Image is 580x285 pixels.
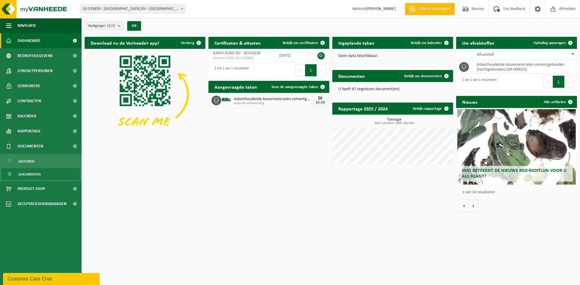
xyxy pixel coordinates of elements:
span: Acceptatievoorwaarden [18,196,66,211]
span: Ophaling aanvragen [533,41,566,45]
a: Toon de aangevraagde taken [266,81,329,93]
span: Vestigingen [88,21,115,30]
span: Bekijk uw documenten [404,74,442,78]
div: 1 tot 1 van 1 resultaten [211,64,249,77]
button: Verberg [176,37,205,49]
h2: Aangevraagde taken [208,81,263,93]
span: Product Shop [18,181,45,196]
a: Alle artikelen [539,96,576,108]
span: 2024: 125,520 t - 2025: 248,780 t [335,122,453,125]
span: Bekijk uw kalender [411,41,442,45]
span: Consent-SelfD-VEG2200004 [213,56,270,61]
strong: [PERSON_NAME] [366,7,396,11]
span: Kalender [18,109,36,124]
iframe: chat widget [3,272,101,285]
span: Bekijk uw certificaten [283,41,318,45]
h2: Ingeplande taken [332,37,380,49]
span: Afvalstof [477,52,494,57]
span: Contactpersonen [18,63,53,78]
h2: Download nu de Vanheede+ app! [85,37,165,49]
a: Ophaling aanvragen [529,37,576,49]
h3: Tonnage [335,118,453,125]
span: 10-535859 - RAPID ROAD BV - KOOIGEM [80,5,185,14]
span: Bedrijfsgegevens [18,48,53,63]
a: Facturen [2,155,80,167]
a: Bekijk uw documenten [399,70,453,82]
span: Wat betekent de nieuwe RED-richtlijn voor u als klant? [462,168,566,179]
button: Volgende [469,200,478,212]
img: BL-SO-LV [221,95,231,105]
button: Vestigingen(2/2) [85,21,124,30]
span: Rapportage [18,124,41,139]
count: (2/2) [107,24,115,28]
div: 30-09 [314,101,326,105]
a: Documenten [2,168,80,180]
span: Documenten [18,169,41,180]
a: Wat betekent de nieuwe RED-richtlijn voor u als klant? [457,109,576,185]
p: Geen data beschikbaar. [338,54,447,58]
td: [DATE] [275,49,308,62]
td: asbesthoudende bouwmaterialen cementgebonden (hechtgebonden) (04-000023) [472,60,577,74]
span: Documenten [18,139,43,154]
div: 1 tot 1 van 1 resultaten [459,75,497,88]
span: Toon de aangevraagde taken [271,85,318,89]
button: Next [565,76,574,88]
span: Navigatie [18,18,36,33]
span: Geplande zelfaanlevering [234,102,311,105]
button: Vorige [459,200,469,212]
span: Dashboard [18,33,40,48]
h2: Nieuws [456,96,483,108]
span: Gebruikers [18,78,40,93]
a: Bekijk uw kalender [406,37,453,49]
img: Download de VHEPlus App [85,49,205,139]
button: Previous [543,76,553,88]
button: Next [317,64,326,76]
a: Bekijk rapportage [408,103,453,115]
span: Asbesthoudende bouwmaterialen cementgebonden (hechtgebonden) [234,97,311,102]
span: Verberg [181,41,194,45]
h2: Rapportage 2025 / 2024 [332,103,394,114]
h2: Uw afvalstoffen [456,37,501,49]
p: 1 van 10 resultaten [462,190,574,195]
span: 10-535859 - RAPID ROAD BV - KOOIGEM [80,5,185,13]
button: OK [127,21,141,31]
div: DI [314,96,326,101]
a: Offerte aanvragen [405,3,455,15]
span: RAPID ROAD BV - KOOIGEM [213,51,261,55]
span: Facturen [18,156,34,167]
p: U heeft 67 ongelezen document(en). [338,87,447,91]
button: 1 [305,64,317,76]
h2: Certificaten & attesten [208,37,267,49]
h2: Documenten [332,70,371,82]
a: Bekijk uw certificaten [278,37,329,49]
button: 1 [553,76,565,88]
button: Previous [295,64,305,76]
span: Contracten [18,93,41,109]
span: Offerte aanvragen [417,6,452,12]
